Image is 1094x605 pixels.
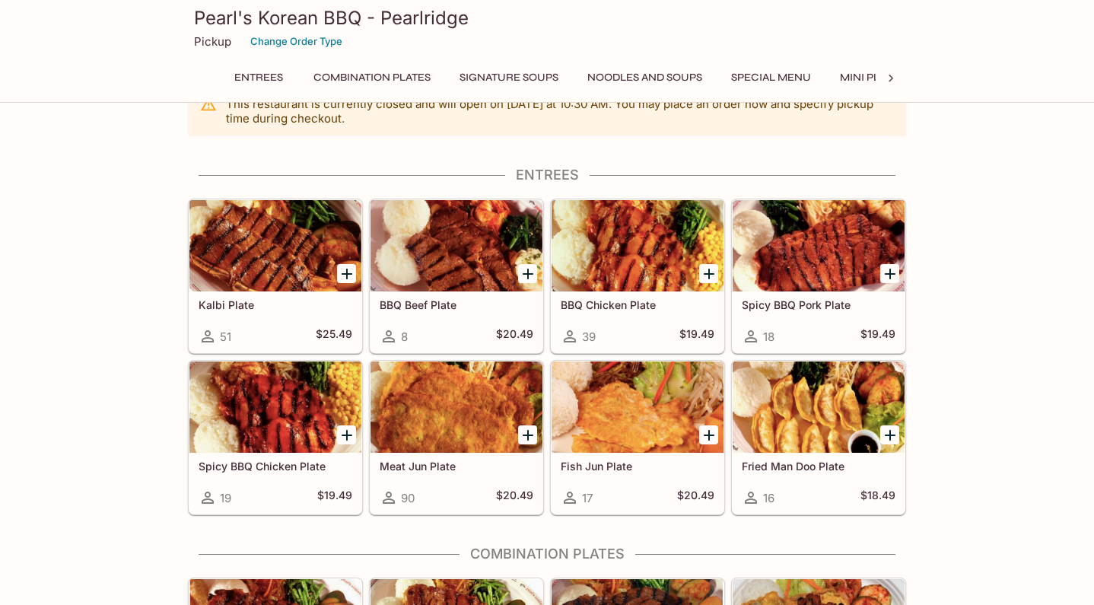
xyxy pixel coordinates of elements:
[224,67,293,88] button: Entrees
[317,489,352,507] h5: $19.49
[860,327,895,345] h5: $19.49
[189,199,362,353] a: Kalbi Plate51$25.49
[733,361,905,453] div: Fried Man Doo Plate
[679,327,714,345] h5: $19.49
[496,327,533,345] h5: $20.49
[451,67,567,88] button: Signature Soups
[732,199,905,353] a: Spicy BBQ Pork Plate18$19.49
[518,425,537,444] button: Add Meat Jun Plate
[699,264,718,283] button: Add BBQ Chicken Plate
[370,199,543,353] a: BBQ Beef Plate8$20.49
[732,361,905,514] a: Fried Man Doo Plate16$18.49
[380,298,533,311] h5: BBQ Beef Plate
[188,546,906,562] h4: Combination Plates
[742,298,895,311] h5: Spicy BBQ Pork Plate
[316,327,352,345] h5: $25.49
[677,489,714,507] h5: $20.49
[370,361,542,453] div: Meat Jun Plate
[220,330,231,344] span: 51
[561,298,714,311] h5: BBQ Chicken Plate
[243,30,349,53] button: Change Order Type
[552,200,724,291] div: BBQ Chicken Plate
[723,67,819,88] button: Special Menu
[733,200,905,291] div: Spicy BBQ Pork Plate
[551,361,724,514] a: Fish Jun Plate17$20.49
[561,460,714,473] h5: Fish Jun Plate
[552,361,724,453] div: Fish Jun Plate
[496,489,533,507] h5: $20.49
[189,361,361,453] div: Spicy BBQ Chicken Plate
[401,491,415,505] span: 90
[220,491,231,505] span: 19
[194,34,231,49] p: Pickup
[337,425,356,444] button: Add Spicy BBQ Chicken Plate
[699,425,718,444] button: Add Fish Jun Plate
[380,460,533,473] h5: Meat Jun Plate
[551,199,724,353] a: BBQ Chicken Plate39$19.49
[337,264,356,283] button: Add Kalbi Plate
[370,361,543,514] a: Meat Jun Plate90$20.49
[763,330,774,344] span: 18
[194,6,900,30] h3: Pearl's Korean BBQ - Pearlridge
[226,97,894,126] p: This restaurant is currently closed and will open on [DATE] at 10:30 AM . You may place an order ...
[189,200,361,291] div: Kalbi Plate
[582,330,596,344] span: 39
[742,460,895,473] h5: Fried Man Doo Plate
[189,361,362,514] a: Spicy BBQ Chicken Plate19$19.49
[518,264,537,283] button: Add BBQ Beef Plate
[860,489,895,507] h5: $18.49
[305,67,439,88] button: Combination Plates
[832,67,913,88] button: Mini Plates
[199,460,352,473] h5: Spicy BBQ Chicken Plate
[579,67,711,88] button: Noodles and Soups
[370,200,542,291] div: BBQ Beef Plate
[401,330,408,344] span: 8
[199,298,352,311] h5: Kalbi Plate
[582,491,593,505] span: 17
[763,491,774,505] span: 16
[188,167,906,183] h4: Entrees
[880,264,899,283] button: Add Spicy BBQ Pork Plate
[880,425,899,444] button: Add Fried Man Doo Plate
